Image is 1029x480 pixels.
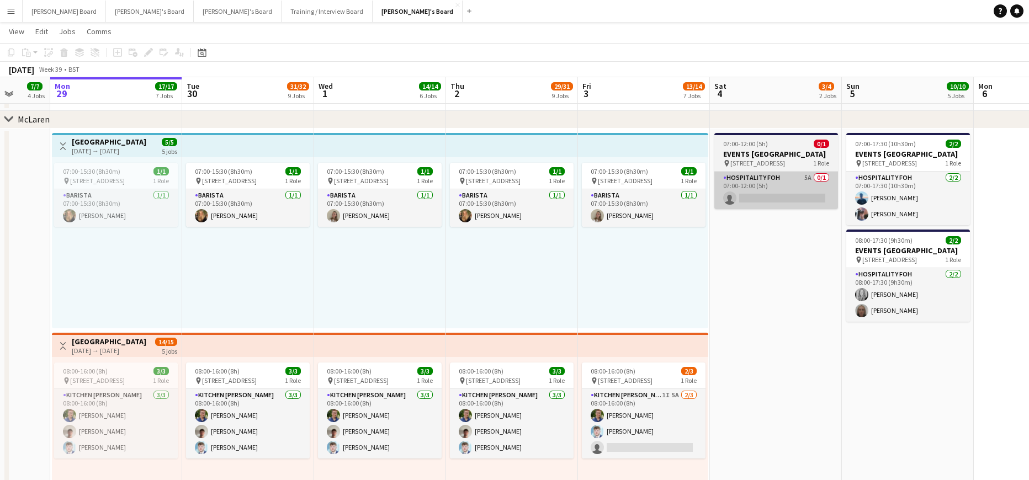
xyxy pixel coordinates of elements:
a: Edit [31,24,52,39]
app-job-card: 08:00-16:00 (8h)3/3 [STREET_ADDRESS]1 RoleKitchen [PERSON_NAME]3/308:00-16:00 (8h)[PERSON_NAME][P... [186,362,310,458]
app-card-role: Kitchen [PERSON_NAME]3/308:00-16:00 (8h)[PERSON_NAME][PERSON_NAME][PERSON_NAME] [54,389,178,458]
app-job-card: 07:00-15:30 (8h30m)1/1 [STREET_ADDRESS]1 RoleBarista1/107:00-15:30 (8h30m)[PERSON_NAME] [582,163,706,227]
span: 1/1 [549,167,565,175]
span: 08:00-16:00 (8h) [63,367,108,375]
span: 2/3 [681,367,697,375]
span: 07:00-15:30 (8h30m) [63,167,120,175]
span: 1 Role [549,376,565,385]
app-card-role: Kitchen [PERSON_NAME]1I5A2/308:00-16:00 (8h)[PERSON_NAME][PERSON_NAME] [582,389,706,458]
app-job-card: 07:00-17:30 (10h30m)2/2EVENTS [GEOGRAPHIC_DATA] [STREET_ADDRESS]1 RoleHospitality FOH2/207:00-17:... [846,133,970,225]
div: 7 Jobs [683,92,704,100]
app-card-role: Hospitality FOH5A0/107:00-12:00 (5h) [714,172,838,209]
div: 2 Jobs [819,92,836,100]
h3: [GEOGRAPHIC_DATA] [72,337,146,346]
button: [PERSON_NAME]'s Board [373,1,463,22]
app-job-card: 07:00-15:30 (8h30m)1/1 [STREET_ADDRESS]1 RoleBarista1/107:00-15:30 (8h30m)[PERSON_NAME] [54,163,178,227]
span: [STREET_ADDRESS] [598,376,653,385]
span: Wed [319,81,333,91]
app-card-role: Barista1/107:00-15:30 (8h30m)[PERSON_NAME] [318,189,442,227]
span: 1 Role [945,159,961,167]
button: [PERSON_NAME] Board [23,1,106,22]
div: 4 Jobs [28,92,45,100]
app-job-card: 07:00-15:30 (8h30m)1/1 [STREET_ADDRESS]1 RoleBarista1/107:00-15:30 (8h30m)[PERSON_NAME] [186,163,310,227]
span: 5/5 [162,138,177,146]
span: 1 Role [681,177,697,185]
span: 2 [449,87,464,100]
span: Tue [187,81,199,91]
span: [STREET_ADDRESS] [334,376,389,385]
span: Sat [714,81,726,91]
span: 08:00-17:30 (9h30m) [855,236,913,244]
div: 5 jobs [162,146,177,156]
span: Jobs [59,26,76,36]
h3: [GEOGRAPHIC_DATA] [72,137,146,147]
span: 2/2 [946,140,961,148]
span: Sun [846,81,860,91]
span: 2/2 [946,236,961,244]
span: 08:00-16:00 (8h) [459,367,503,375]
span: 7/7 [27,82,43,90]
span: [STREET_ADDRESS] [202,177,257,185]
span: 08:00-16:00 (8h) [591,367,635,375]
a: Comms [82,24,116,39]
app-job-card: 07:00-15:30 (8h30m)1/1 [STREET_ADDRESS]1 RoleBarista1/107:00-15:30 (8h30m)[PERSON_NAME] [450,163,574,227]
span: 3/3 [153,367,169,375]
span: 1/1 [285,167,301,175]
span: 07:00-15:30 (8h30m) [459,167,516,175]
div: 08:00-16:00 (8h)3/3 [STREET_ADDRESS]1 RoleKitchen [PERSON_NAME]3/308:00-16:00 (8h)[PERSON_NAME][P... [450,362,574,458]
app-card-role: Hospitality FOH2/208:00-17:30 (9h30m)[PERSON_NAME][PERSON_NAME] [846,268,970,322]
span: 1/1 [681,167,697,175]
span: Comms [87,26,112,36]
span: Mon [978,81,993,91]
span: 1 Role [153,177,169,185]
span: 14/15 [155,338,177,346]
span: 4 [713,87,726,100]
span: 07:00-15:30 (8h30m) [327,167,384,175]
span: 6 [977,87,993,100]
span: 3 [581,87,591,100]
span: 1 Role [945,255,961,264]
div: 7 Jobs [156,92,177,100]
span: 3/3 [417,367,433,375]
div: 9 Jobs [551,92,572,100]
app-card-role: Kitchen [PERSON_NAME]3/308:00-16:00 (8h)[PERSON_NAME][PERSON_NAME][PERSON_NAME] [318,389,442,458]
span: [STREET_ADDRESS] [334,177,389,185]
span: 13/14 [683,82,705,90]
app-card-role: Kitchen [PERSON_NAME]3/308:00-16:00 (8h)[PERSON_NAME][PERSON_NAME][PERSON_NAME] [450,389,574,458]
span: [STREET_ADDRESS] [70,177,125,185]
app-card-role: Barista1/107:00-15:30 (8h30m)[PERSON_NAME] [54,189,178,227]
span: Edit [35,26,48,36]
span: 10/10 [947,82,969,90]
span: 1 Role [417,376,433,385]
app-card-role: Barista1/107:00-15:30 (8h30m)[PERSON_NAME] [450,189,574,227]
span: [STREET_ADDRESS] [202,376,257,385]
span: 30 [185,87,199,100]
div: 08:00-17:30 (9h30m)2/2EVENTS [GEOGRAPHIC_DATA] [STREET_ADDRESS]1 RoleHospitality FOH2/208:00-17:3... [846,230,970,322]
span: [STREET_ADDRESS] [862,255,917,264]
a: Jobs [55,24,80,39]
span: Mon [55,81,70,91]
button: [PERSON_NAME]'s Board [194,1,282,22]
div: 6 Jobs [420,92,441,100]
app-card-role: Kitchen [PERSON_NAME]3/308:00-16:00 (8h)[PERSON_NAME][PERSON_NAME][PERSON_NAME] [186,389,310,458]
div: [DATE] → [DATE] [72,147,146,155]
span: View [9,26,24,36]
h3: EVENTS [GEOGRAPHIC_DATA] [846,149,970,159]
span: 1 [317,87,333,100]
span: 08:00-16:00 (8h) [327,367,372,375]
span: 14/14 [419,82,441,90]
button: [PERSON_NAME]'s Board [106,1,194,22]
span: 0/1 [814,140,829,148]
app-job-card: 08:00-16:00 (8h)3/3 [STREET_ADDRESS]1 RoleKitchen [PERSON_NAME]3/308:00-16:00 (8h)[PERSON_NAME][P... [54,362,178,458]
span: 1 Role [681,376,697,385]
div: [DATE] → [DATE] [72,346,146,355]
div: 9 Jobs [288,92,309,100]
div: McLaren [18,114,50,125]
a: View [4,24,29,39]
span: 1/1 [417,167,433,175]
span: 1 Role [285,177,301,185]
